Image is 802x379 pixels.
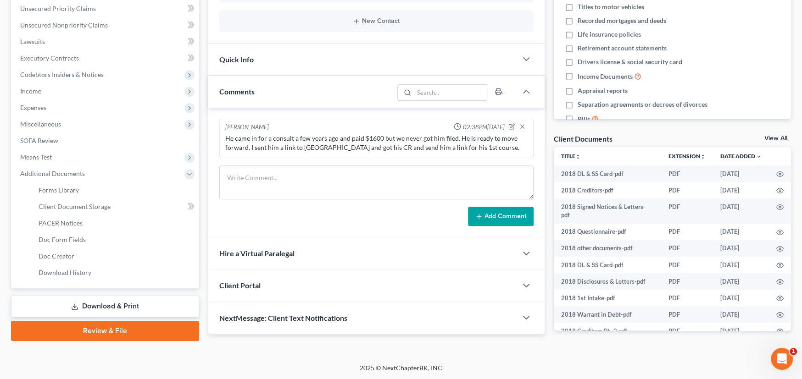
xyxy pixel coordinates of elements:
[575,154,581,159] i: unfold_more
[31,198,199,215] a: Client Document Storage
[554,165,662,182] td: 2018 DL & SS Card-pdf
[720,153,762,159] a: Date Added expand_more
[463,123,505,132] span: 02:38PM[DATE]
[31,264,199,281] a: Download History
[20,104,46,111] span: Expenses
[713,273,769,290] td: [DATE]
[668,153,706,159] a: Extensionunfold_more
[554,257,662,273] td: 2018 DL & SS Card-pdf
[11,321,199,341] a: Review & File
[554,198,662,224] td: 2018 Signed Notices & Letters-pdf
[661,224,713,240] td: PDF
[578,86,628,95] span: Appraisal reports
[31,182,199,198] a: Forms Library
[554,290,662,306] td: 2018 1st Intake-pdf
[700,154,706,159] i: unfold_more
[713,182,769,198] td: [DATE]
[20,38,45,45] span: Lawsuits
[578,44,667,53] span: Retirement account statements
[713,290,769,306] td: [DATE]
[661,257,713,273] td: PDF
[554,306,662,323] td: 2018 Warrant in Debt-pdf
[661,240,713,257] td: PDF
[578,100,707,109] span: Separation agreements or decrees of divorces
[219,249,295,258] span: Hire a Virtual Paralegal
[219,55,254,64] span: Quick Info
[225,134,528,152] div: He came in for a consult a few years ago and paid $1600 but we never got him filed. He is ready t...
[554,224,662,240] td: 2018 Questionnaire-pdf
[219,87,255,96] span: Comments
[20,54,79,62] span: Executory Contracts
[20,71,104,78] span: Codebtors Insiders & Notices
[39,186,79,194] span: Forms Library
[219,313,347,322] span: NextMessage: Client Text Notifications
[713,165,769,182] td: [DATE]
[13,50,199,66] a: Executory Contracts
[468,207,534,226] button: Add Comment
[20,21,108,29] span: Unsecured Nonpriority Claims
[713,257,769,273] td: [DATE]
[661,198,713,224] td: PDF
[578,30,641,39] span: Life insurance policies
[554,273,662,290] td: 2018 Disclosures & Letters-pdf
[39,236,86,243] span: Doc Form Fields
[713,306,769,323] td: [DATE]
[578,2,644,11] span: Titles to motor vehicles
[20,120,61,128] span: Miscellaneous
[713,198,769,224] td: [DATE]
[790,348,797,355] span: 1
[578,57,682,66] span: Drivers license & social security card
[578,115,590,124] span: Bills
[661,323,713,339] td: PDF
[661,165,713,182] td: PDF
[11,296,199,317] a: Download & Print
[20,5,96,12] span: Unsecured Priority Claims
[764,135,787,142] a: View All
[39,269,91,276] span: Download History
[31,231,199,248] a: Doc Form Fields
[713,323,769,339] td: [DATE]
[756,154,762,159] i: expand_more
[554,240,662,257] td: 2018 other documents-pdf
[39,252,74,260] span: Doc Creator
[713,224,769,240] td: [DATE]
[31,248,199,264] a: Doc Creator
[13,33,199,50] a: Lawsuits
[661,182,713,198] td: PDF
[771,348,793,370] iframe: Intercom live chat
[13,17,199,33] a: Unsecured Nonpriority Claims
[578,16,666,25] span: Recorded mortgages and deeds
[225,123,269,132] div: [PERSON_NAME]
[20,137,58,144] span: SOFA Review
[554,134,613,143] div: Client Documents
[227,17,526,25] button: New Contact
[20,170,85,177] span: Additional Documents
[20,87,41,95] span: Income
[713,240,769,257] td: [DATE]
[554,323,662,339] td: 2018 Creditors Pt- 2.pdf
[554,182,662,198] td: 2018 Creditors-pdf
[661,306,713,323] td: PDF
[578,72,633,81] span: Income Documents
[31,215,199,231] a: PACER Notices
[39,219,83,227] span: PACER Notices
[13,132,199,149] a: SOFA Review
[661,273,713,290] td: PDF
[20,153,52,161] span: Means Test
[219,281,261,290] span: Client Portal
[13,0,199,17] a: Unsecured Priority Claims
[39,203,111,210] span: Client Document Storage
[661,290,713,306] td: PDF
[561,153,581,159] a: Titleunfold_more
[414,85,487,100] input: Search...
